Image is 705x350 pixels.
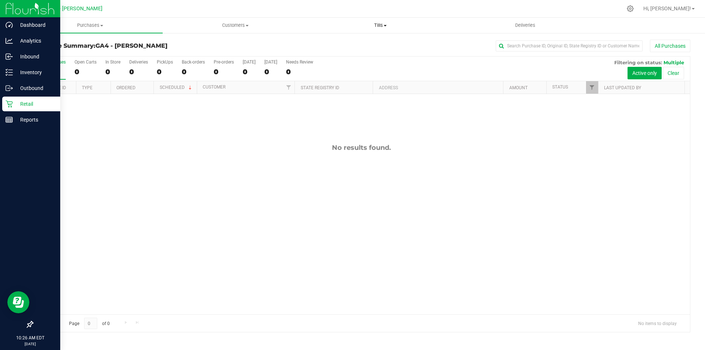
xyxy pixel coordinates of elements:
[664,59,684,65] span: Multiple
[13,21,57,29] p: Dashboard
[6,100,13,108] inline-svg: Retail
[286,68,313,76] div: 0
[6,84,13,92] inline-svg: Outbound
[6,21,13,29] inline-svg: Dashboard
[628,67,662,79] button: Active only
[129,68,148,76] div: 0
[453,18,598,33] a: Deliveries
[6,53,13,60] inline-svg: Inbound
[182,59,205,65] div: Back-orders
[203,84,225,90] a: Customer
[13,36,57,45] p: Analytics
[116,85,135,90] a: Ordered
[13,100,57,108] p: Retail
[552,84,568,90] a: Status
[243,68,256,76] div: 0
[82,85,93,90] a: Type
[95,42,167,49] span: GA4 - [PERSON_NAME]
[13,84,57,93] p: Outbound
[3,341,57,347] p: [DATE]
[650,40,690,52] button: All Purchases
[3,335,57,341] p: 10:26 AM EDT
[308,18,453,33] a: Tills
[7,291,29,313] iframe: Resource center
[308,22,452,29] span: Tills
[129,59,148,65] div: Deliveries
[163,18,308,33] a: Customers
[643,6,691,11] span: Hi, [PERSON_NAME]!
[18,18,163,33] a: Purchases
[632,318,683,329] span: No items to display
[586,81,598,94] a: Filter
[157,59,173,65] div: PickUps
[32,43,252,49] h3: Purchase Summary:
[63,318,116,329] span: Page of 0
[18,22,163,29] span: Purchases
[182,68,205,76] div: 0
[614,59,662,65] span: Filtering on status:
[157,68,173,76] div: 0
[75,59,97,65] div: Open Carts
[13,52,57,61] p: Inbound
[6,116,13,123] inline-svg: Reports
[264,68,277,76] div: 0
[105,59,120,65] div: In Store
[505,22,545,29] span: Deliveries
[496,40,643,51] input: Search Purchase ID, Original ID, State Registry ID or Customer Name...
[214,59,234,65] div: Pre-orders
[75,68,97,76] div: 0
[282,81,294,94] a: Filter
[6,69,13,76] inline-svg: Inventory
[13,68,57,77] p: Inventory
[243,59,256,65] div: [DATE]
[663,67,684,79] button: Clear
[301,85,339,90] a: State Registry ID
[286,59,313,65] div: Needs Review
[163,22,307,29] span: Customers
[264,59,277,65] div: [DATE]
[33,144,690,152] div: No results found.
[105,68,120,76] div: 0
[6,37,13,44] inline-svg: Analytics
[373,81,503,94] th: Address
[626,5,635,12] div: Manage settings
[13,115,57,124] p: Reports
[214,68,234,76] div: 0
[509,85,528,90] a: Amount
[48,6,102,12] span: GA4 - [PERSON_NAME]
[160,85,193,90] a: Scheduled
[604,85,641,90] a: Last Updated By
